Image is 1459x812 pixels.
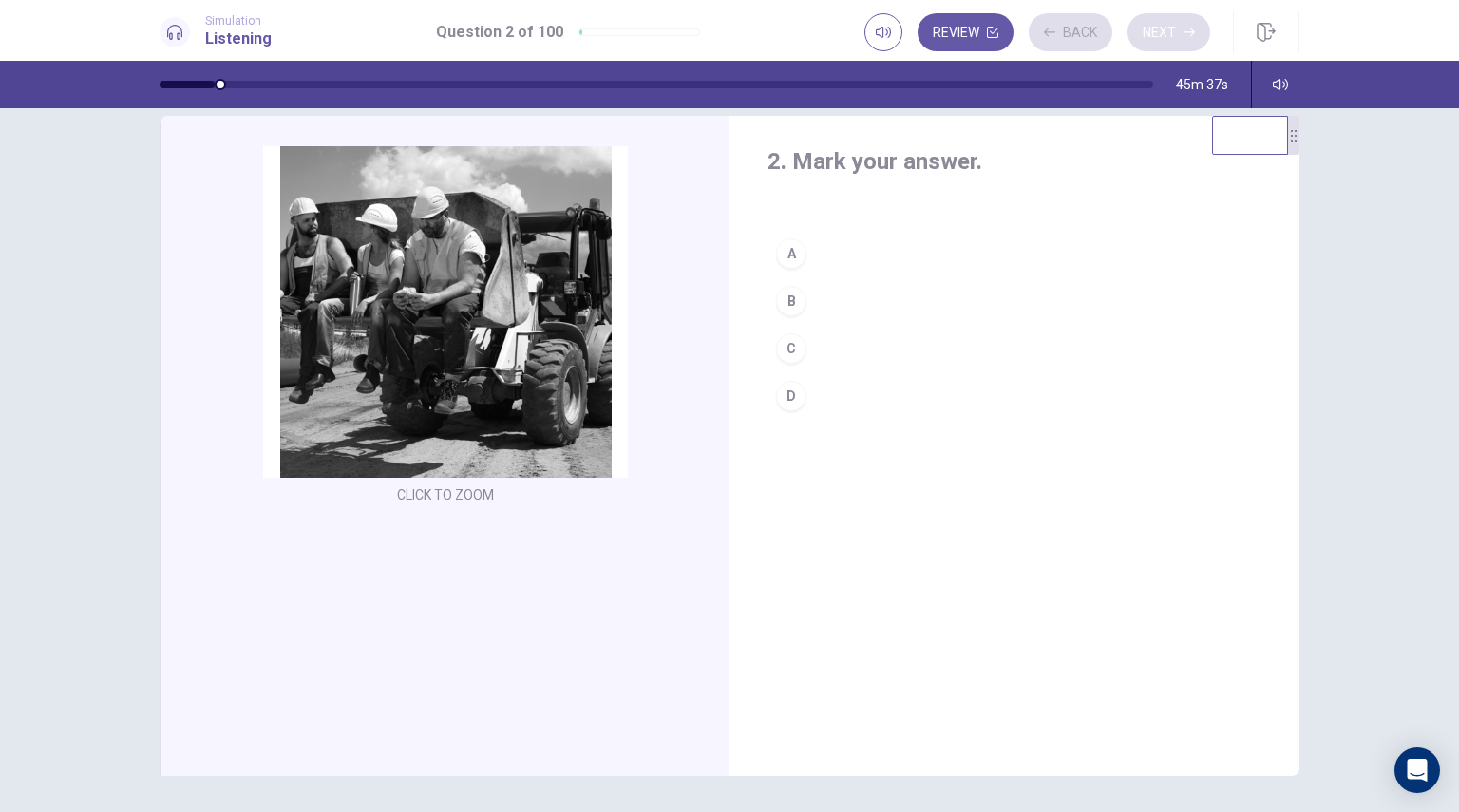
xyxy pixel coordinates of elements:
[767,230,1261,277] button: A
[776,238,806,269] div: A
[205,14,272,28] span: Simulation
[776,333,806,364] div: C
[205,28,272,50] h1: Listening
[1176,77,1228,92] span: 45m 37s
[767,146,1261,177] h4: 2. Mark your answer.
[436,21,563,44] h1: Question 2 of 100
[918,13,1014,51] button: Review
[767,325,1261,372] button: C
[776,286,806,316] div: B
[1394,747,1440,793] div: Open Intercom Messenger
[767,277,1261,325] button: B
[776,381,806,411] div: D
[767,372,1261,420] button: D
